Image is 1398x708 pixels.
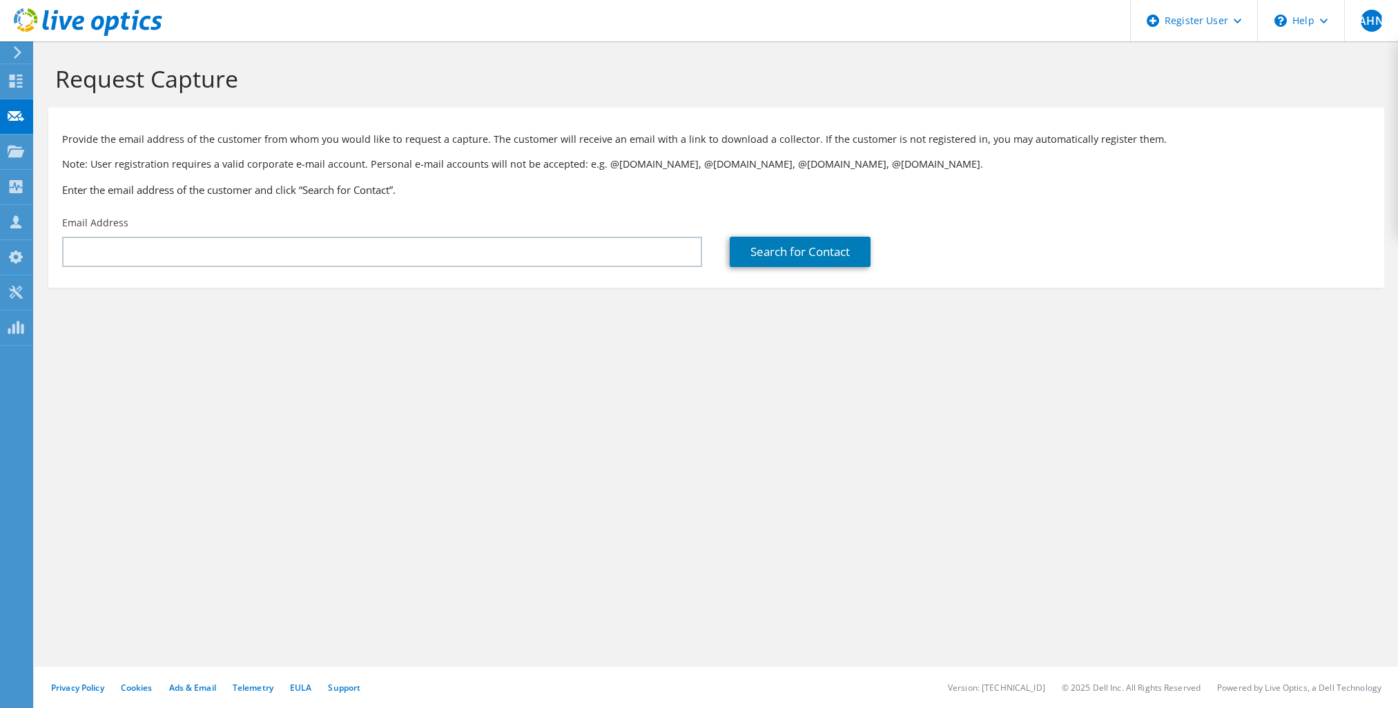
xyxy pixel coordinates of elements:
h1: Request Capture [55,64,1370,93]
h3: Enter the email address of the customer and click “Search for Contact”. [62,182,1370,197]
a: Telemetry [233,682,273,694]
a: Privacy Policy [51,682,104,694]
a: Cookies [121,682,153,694]
a: Ads & Email [169,682,216,694]
a: Support [328,682,360,694]
p: Note: User registration requires a valid corporate e-mail account. Personal e-mail accounts will ... [62,157,1370,172]
li: Version: [TECHNICAL_ID] [948,682,1045,694]
li: Powered by Live Optics, a Dell Technology [1217,682,1381,694]
li: © 2025 Dell Inc. All Rights Reserved [1062,682,1201,694]
a: Search for Contact [730,237,871,267]
a: EULA [290,682,311,694]
p: Provide the email address of the customer from whom you would like to request a capture. The cust... [62,132,1370,147]
span: AHN [1361,10,1383,32]
label: Email Address [62,216,128,230]
svg: \n [1274,14,1287,27]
